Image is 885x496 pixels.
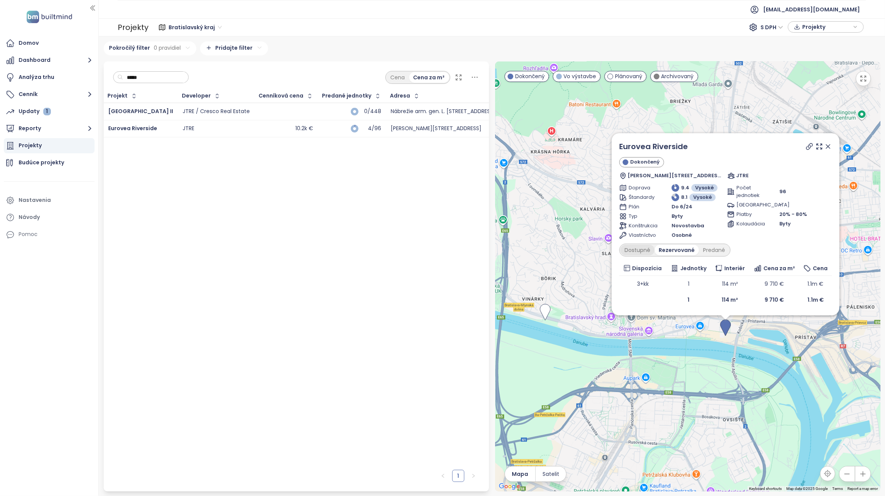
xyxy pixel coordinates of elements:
[765,296,784,304] b: 9 710 €
[787,487,828,491] span: Map data ©2025 Google
[322,93,372,98] span: Predané jednotky
[765,280,784,288] span: 9 710 €
[699,245,729,255] div: Predané
[779,201,782,208] span: -
[543,470,559,478] span: Satelit
[681,184,689,192] span: 9.4
[108,107,173,115] a: [GEOGRAPHIC_DATA] II
[437,470,449,482] button: left
[24,9,74,25] img: logo
[453,470,464,482] a: 1
[200,41,268,55] div: Pridajte filter
[471,474,476,478] span: right
[808,280,823,288] span: 1.1m €
[154,44,181,52] span: 0 pravidiel
[672,213,683,220] span: Byty
[4,121,95,136] button: Reporty
[108,93,128,98] div: Projekt
[808,296,824,304] b: 1.1m €
[4,227,95,242] div: Pomoc
[629,194,655,201] span: Štandardy
[19,213,40,222] div: Návody
[19,141,42,150] div: Projekty
[632,264,662,272] span: Dispozícia
[564,72,596,80] span: Vo výstavbe
[615,72,642,80] span: Plánovaný
[629,213,655,220] span: Typ
[497,482,522,491] img: Google
[4,104,95,119] a: Updaty 1
[19,195,51,205] div: Nastavenia
[118,20,148,35] div: Projekty
[512,470,528,478] span: Mapa
[4,36,95,51] a: Domov
[779,211,807,218] span: 20% - 80%
[848,487,878,491] a: Report a map error
[437,470,449,482] li: Predchádzajúca strana
[390,93,410,98] div: Adresa
[441,474,445,478] span: left
[792,21,860,33] div: button
[391,108,495,115] div: Nábrežie arm. gen. L. [STREET_ADDRESS]
[711,276,749,292] td: 114 m²
[515,72,545,80] span: Dokončený
[19,38,39,48] div: Domov
[19,107,51,116] div: Updaty
[295,125,313,132] div: 10.2k €
[629,203,655,211] span: Plán
[467,470,480,482] li: Nasledujúca strana
[19,158,64,167] div: Budúce projekty
[760,22,783,33] span: S DPH
[4,53,95,68] button: Dashboard
[4,138,95,153] a: Projekty
[630,158,660,166] span: Dokončený
[169,22,222,33] span: Bratislavský kraj
[4,193,95,208] a: Nastavenia
[183,108,250,115] div: JTRE / Cresco Real Estate
[409,72,449,83] div: Cena za m²
[19,230,38,239] div: Pomoc
[628,172,724,180] span: [PERSON_NAME][STREET_ADDRESS]
[695,184,714,192] span: Vysoké
[629,222,655,230] span: Konštrukcia
[688,296,689,304] b: 1
[666,276,711,292] td: 1
[4,210,95,225] a: Návody
[655,245,699,255] div: Rezervované
[362,126,381,131] div: 4/96
[259,93,304,98] div: Cenníková cena
[182,93,211,98] div: Developer
[467,470,480,482] button: right
[386,72,409,83] div: Cena
[19,72,54,82] div: Analýza trhu
[629,184,655,192] span: Doprava
[619,276,666,292] td: 3+kk
[813,264,828,272] span: Cena
[693,194,712,201] span: Vysoké
[722,296,738,304] b: 114 m²
[763,0,860,19] span: [EMAIL_ADDRESS][DOMAIN_NAME]
[362,109,381,114] div: 0/448
[672,203,693,211] span: Do 6/24
[724,264,745,272] span: Interiér
[749,486,782,491] button: Keyboard shortcuts
[391,125,481,132] div: [PERSON_NAME][STREET_ADDRESS]
[764,264,795,272] span: Cena za m²
[629,231,655,239] span: Vlastníctvo
[505,466,535,482] button: Mapa
[737,184,763,199] span: Počet jednotiek
[183,125,194,132] div: JTRE
[619,141,688,152] a: Eurovea Riverside
[104,41,196,55] div: Pokročilý filter
[108,124,157,132] a: Eurovea Riverside
[779,220,791,228] span: Byty
[536,466,566,482] button: Satelit
[802,21,851,33] span: Projekty
[779,188,786,195] span: 96
[452,470,464,482] li: 1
